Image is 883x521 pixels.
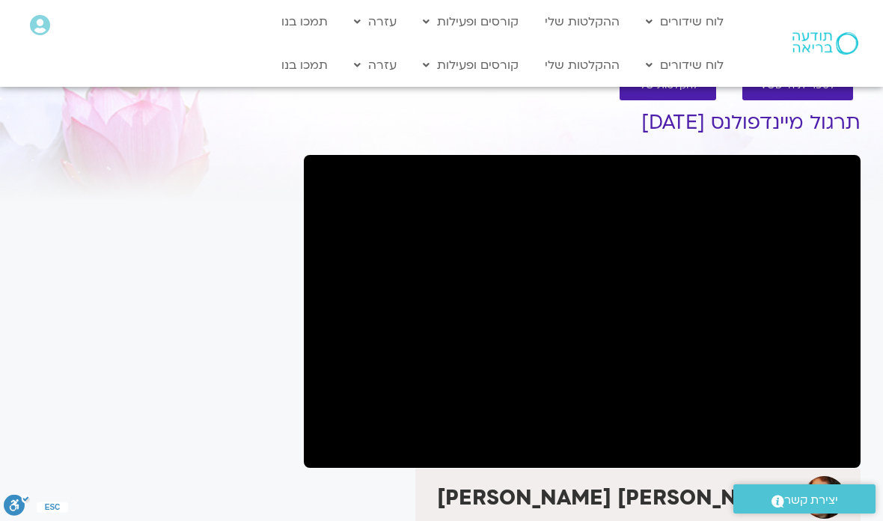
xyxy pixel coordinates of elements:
a: ההקלטות שלי [537,51,627,79]
a: עזרה [346,7,404,36]
a: יצירת קשר [733,484,876,514]
a: ההקלטות שלי [537,7,627,36]
span: להקלטות שלי [638,80,698,91]
h1: תרגול מיינדפולנס [DATE] [304,112,861,134]
span: יצירת קשר [784,490,838,511]
span: לספריית ה-VOD [760,80,835,91]
iframe: מיינדפולנס מתקדמים עם סיגל בירן - 21.9.25 [304,155,861,468]
a: תמכו בנו [274,7,335,36]
a: לוח שידורים [638,51,731,79]
a: קורסים ופעילות [415,51,526,79]
strong: [PERSON_NAME] [PERSON_NAME] [437,484,792,512]
a: תמכו בנו [274,51,335,79]
a: לוח שידורים [638,7,731,36]
a: עזרה [346,51,404,79]
a: קורסים ופעילות [415,7,526,36]
img: תודעה בריאה [792,32,858,55]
